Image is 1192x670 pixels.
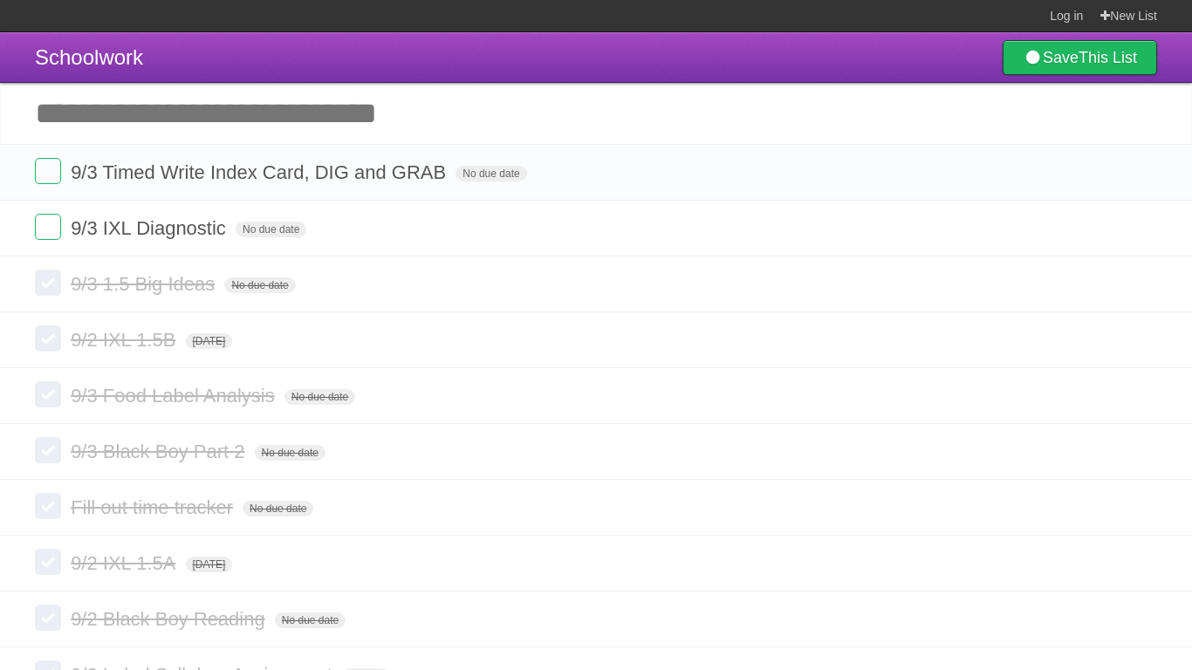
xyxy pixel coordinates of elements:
span: [DATE] [186,333,233,349]
span: 9/3 Timed Write Index Card, DIG and GRAB [71,161,450,183]
span: Fill out time tracker [71,496,237,518]
span: No due date [456,166,526,181]
span: No due date [275,612,346,628]
span: No due date [284,389,355,405]
span: 9/2 IXL 1.5A [71,552,180,574]
label: Done [35,325,61,352]
b: This List [1079,49,1137,66]
label: Done [35,437,61,463]
label: Done [35,158,61,184]
span: 9/2 IXL 1.5B [71,329,180,351]
span: 9/3 IXL Diagnostic [71,217,230,239]
span: Schoolwork [35,45,143,69]
span: No due date [243,501,313,516]
a: SaveThis List [1003,40,1157,75]
label: Done [35,214,61,240]
span: No due date [236,222,306,237]
span: No due date [255,445,325,461]
span: 9/3 1.5 Big Ideas [71,273,219,295]
label: Done [35,493,61,519]
span: [DATE] [186,557,233,572]
span: No due date [224,277,295,293]
label: Done [35,605,61,631]
label: Done [35,381,61,407]
span: 9/3 Food Label Analysis [71,385,279,407]
span: 9/2 Black Boy Reading [71,608,270,630]
label: Done [35,549,61,575]
span: 9/3 Black Boy Part 2 [71,441,249,462]
label: Done [35,270,61,296]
